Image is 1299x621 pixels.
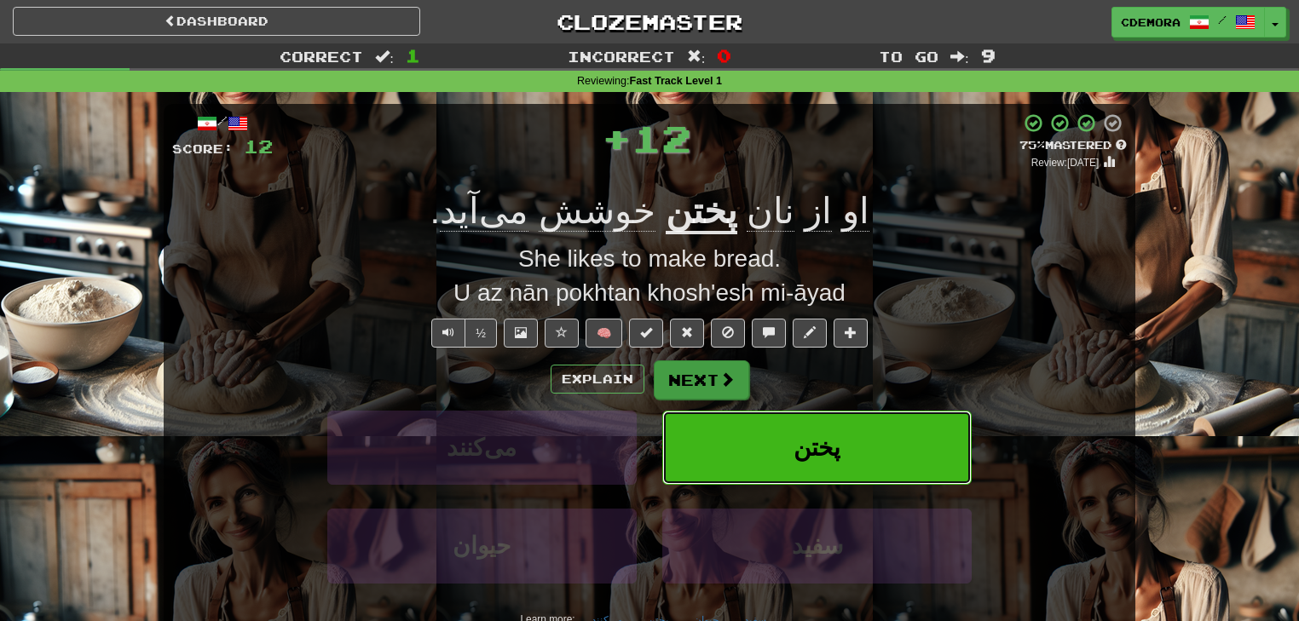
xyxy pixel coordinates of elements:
span: نان [747,191,794,232]
a: cdemora / [1111,7,1265,37]
span: از [805,191,832,232]
span: 75 % [1019,138,1045,152]
span: Incorrect [568,48,675,65]
button: پختن [662,411,972,485]
button: Add to collection (alt+a) [834,319,868,348]
div: U az nān pokhtan khosh'esh mi-āyad [172,276,1127,310]
span: / [1218,14,1227,26]
button: حیوان [327,509,637,583]
button: Set this sentence to 100% Mastered (alt+m) [629,319,663,348]
button: Show image (alt+x) [504,319,538,348]
span: او [842,191,869,232]
span: : [687,49,706,64]
small: Review: [DATE] [1031,157,1100,169]
div: Mastered [1019,138,1127,153]
span: پختن [794,434,840,461]
span: سفید [792,532,843,559]
span: 0 [717,45,731,66]
span: Score: [172,141,234,156]
span: 12 [632,117,691,159]
span: 1 [406,45,420,66]
button: می‌کنند [327,411,637,485]
a: Dashboard [13,7,420,36]
button: Edit sentence (alt+d) [793,319,827,348]
button: Ignore sentence (alt+i) [711,319,745,348]
button: Play sentence audio (ctl+space) [431,319,465,348]
span: Correct [280,48,363,65]
button: Explain [551,365,644,394]
span: : [375,49,394,64]
span: : [950,49,969,64]
div: / [172,112,273,134]
span: . [430,191,665,232]
a: Clozemaster [446,7,853,37]
button: 🧠 [586,319,622,348]
strong: Fast Track Level 1 [630,75,723,87]
div: She likes to make bread. [172,242,1127,276]
span: حیوان [453,532,511,559]
span: می‌کنند [447,434,517,461]
button: سفید [662,509,972,583]
button: ½ [465,319,497,348]
button: Discuss sentence (alt+u) [752,319,786,348]
button: Next [654,360,749,400]
button: Favorite sentence (alt+f) [545,319,579,348]
div: Text-to-speech controls [428,319,497,348]
span: cdemora [1121,14,1181,30]
span: + [602,112,632,164]
span: خوشش [539,191,655,232]
span: 9 [981,45,996,66]
u: پختن [666,191,737,234]
span: 12 [244,135,273,157]
button: Reset to 0% Mastered (alt+r) [670,319,704,348]
span: To go [879,48,938,65]
span: می‌آید [440,191,528,232]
